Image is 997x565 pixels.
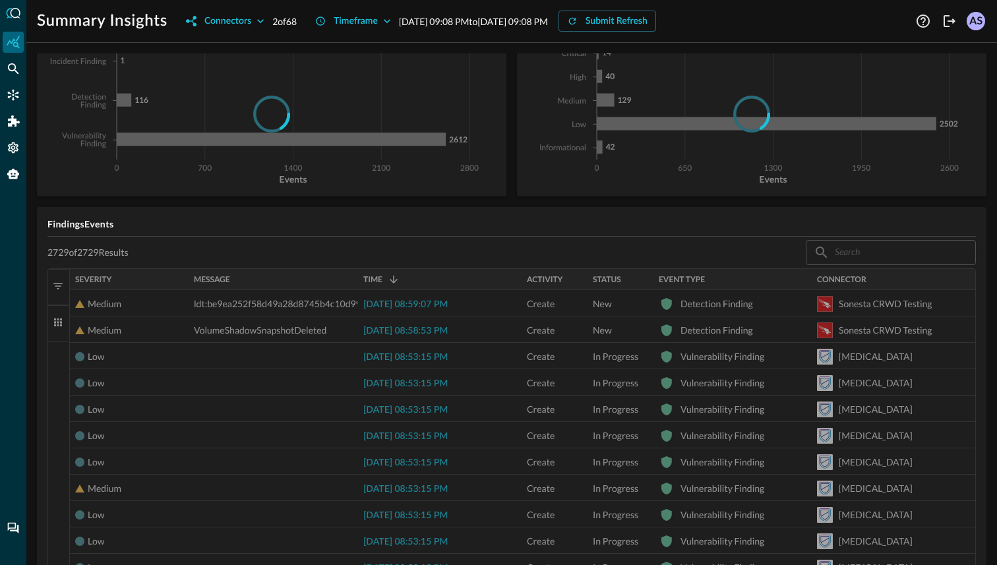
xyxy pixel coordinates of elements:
[559,11,656,32] button: Submit Refresh
[272,15,297,28] p: 2 of 68
[939,11,960,32] button: Logout
[399,15,548,28] p: [DATE] 09:08 PM to [DATE] 09:08 PM
[967,12,985,30] div: AS
[586,13,648,30] div: Submit Refresh
[204,13,251,30] div: Connectors
[3,518,24,539] div: Chat
[3,32,24,53] div: Summary Insights
[3,111,24,132] div: Addons
[178,11,272,32] button: Connectors
[334,13,378,30] div: Timeframe
[37,11,167,32] h1: Summary Insights
[3,58,24,79] div: Federated Search
[47,218,976,231] h5: Findings Events
[3,84,24,105] div: Connectors
[835,240,946,264] input: Search
[913,11,934,32] button: Help
[307,11,399,32] button: Timeframe
[3,137,24,158] div: Settings
[47,247,129,258] p: 2729 of 2729 Results
[3,164,24,185] div: Query Agent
